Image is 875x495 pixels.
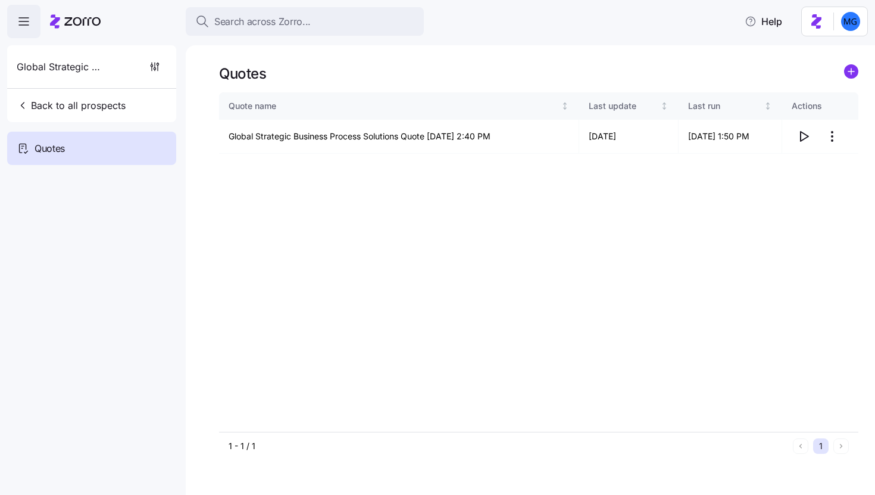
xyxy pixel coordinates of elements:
div: Last run [688,99,761,113]
th: Last runNot sorted [679,92,782,120]
span: Global Strategic Business Process Solutions [17,60,102,74]
span: Help [745,14,782,29]
img: 61c362f0e1d336c60eacb74ec9823875 [841,12,860,31]
button: Help [735,10,792,33]
a: add icon [844,64,858,83]
div: 1 - 1 / 1 [229,440,788,452]
button: Search across Zorro... [186,7,424,36]
div: Not sorted [764,102,772,110]
td: [DATE] [579,120,679,154]
button: 1 [813,438,829,454]
span: Back to all prospects [17,98,126,113]
svg: add icon [844,64,858,79]
a: Quotes [7,132,176,165]
div: Last update [589,99,658,113]
button: Next page [833,438,849,454]
div: Not sorted [660,102,668,110]
h1: Quotes [219,64,266,83]
th: Last updateNot sorted [579,92,679,120]
div: Quote name [229,99,559,113]
span: Quotes [35,141,65,156]
div: Not sorted [561,102,569,110]
div: Actions [792,99,849,113]
td: Global Strategic Business Process Solutions Quote [DATE] 2:40 PM [219,120,579,154]
span: Search across Zorro... [214,14,311,29]
th: Quote nameNot sorted [219,92,579,120]
td: [DATE] 1:50 PM [679,120,782,154]
button: Previous page [793,438,808,454]
button: Back to all prospects [12,94,130,117]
